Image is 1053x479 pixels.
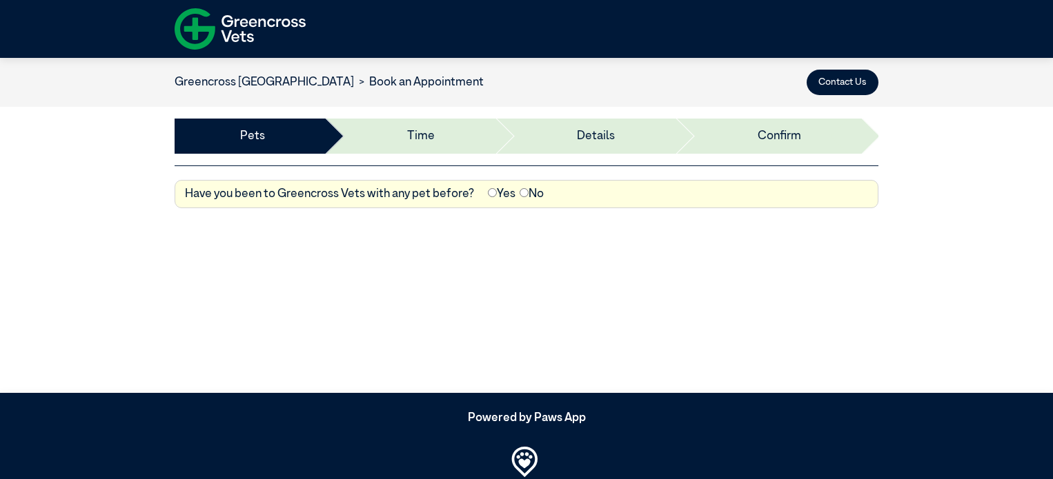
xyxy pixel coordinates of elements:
[240,128,265,145] a: Pets
[520,188,529,197] input: No
[354,74,484,92] li: Book an Appointment
[175,3,306,54] img: f-logo
[175,74,484,92] nav: breadcrumb
[488,188,497,197] input: Yes
[520,185,544,203] label: No
[175,77,354,88] a: Greencross [GEOGRAPHIC_DATA]
[175,411,878,425] h5: Powered by Paws App
[488,185,515,203] label: Yes
[807,70,878,95] button: Contact Us
[185,185,474,203] label: Have you been to Greencross Vets with any pet before?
